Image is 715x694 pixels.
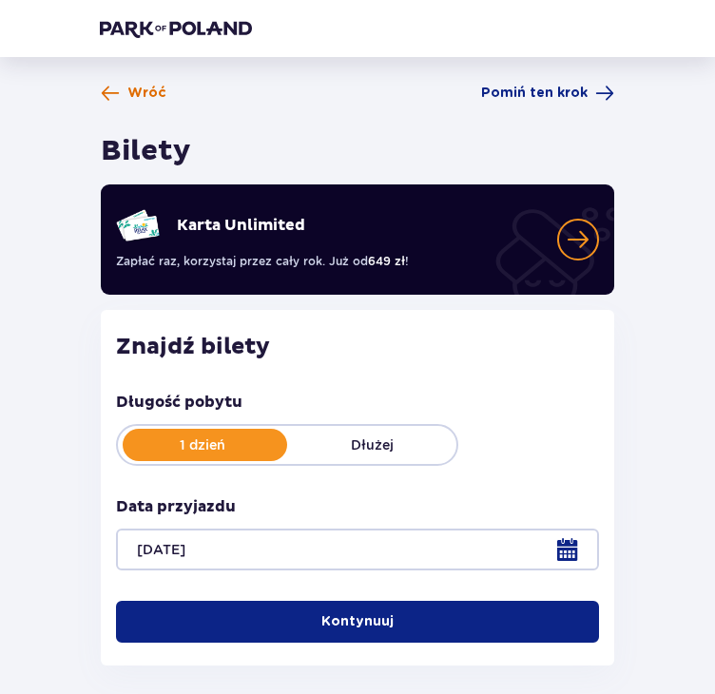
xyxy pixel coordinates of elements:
p: Data przyjazdu [116,496,236,517]
h1: Bilety [101,133,191,169]
p: Kontynuuj [321,612,394,631]
p: 1 dzień [118,435,287,454]
a: Wróć [101,84,166,103]
span: Wróć [127,84,166,103]
p: Długość pobytu [116,392,242,413]
button: Kontynuuj [116,601,599,643]
span: Pomiń ten krok [481,84,588,103]
a: Pomiń ten krok [481,84,614,103]
p: Dłużej [287,435,456,454]
img: Park of Poland logo [100,19,252,38]
h2: Znajdź bilety [116,333,599,361]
